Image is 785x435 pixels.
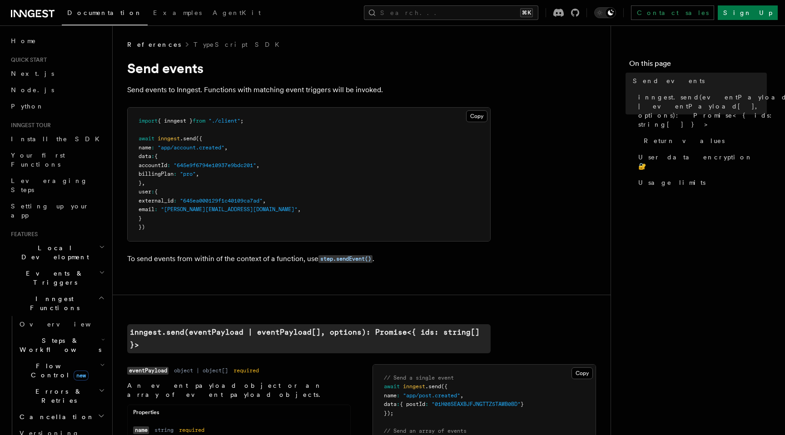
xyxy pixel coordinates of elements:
[629,58,767,73] h4: On this page
[432,401,521,407] span: "01H08SEAXBJFJNGTTZ5TAWB0BD"
[384,401,397,407] span: data
[127,60,491,76] h1: Send events
[7,131,107,147] a: Install the SDK
[263,198,266,204] span: ,
[139,171,174,177] span: billingPlan
[139,180,142,186] span: }
[638,178,706,187] span: Usage limits
[151,144,154,151] span: :
[139,224,145,230] span: })
[11,177,88,193] span: Leveraging Steps
[209,118,240,124] span: "./client"
[318,255,373,263] code: step.sendEvent()
[7,240,107,265] button: Local Development
[16,336,101,354] span: Steps & Workflows
[384,392,397,399] span: name
[629,73,767,89] a: Send events
[397,392,400,399] span: :
[644,136,725,145] span: Return values
[139,206,154,213] span: email
[62,3,148,25] a: Documentation
[7,56,47,64] span: Quick start
[139,162,167,168] span: accountId
[16,383,107,409] button: Errors & Retries
[460,392,463,399] span: ,
[635,89,767,133] a: inngest.send(eventPayload | eventPayload[], options): Promise<{ ids: string[] }>
[640,133,767,149] a: Return values
[174,162,256,168] span: "645e9f6794e10937e9bdc201"
[7,291,107,316] button: Inngest Functions
[234,367,259,374] dd: required
[158,118,193,124] span: { inngest }
[384,375,454,381] span: // Send a single event
[74,371,89,381] span: new
[397,401,400,407] span: :
[196,171,199,177] span: ,
[7,231,38,238] span: Features
[139,144,151,151] span: name
[174,171,177,177] span: :
[594,7,616,18] button: Toggle dark mode
[7,269,99,287] span: Events & Triggers
[7,294,98,312] span: Inngest Functions
[16,358,107,383] button: Flow Controlnew
[7,65,107,82] a: Next.js
[7,122,51,129] span: Inngest tour
[7,147,107,173] a: Your first Functions
[635,174,767,191] a: Usage limits
[364,5,538,20] button: Search...⌘K
[180,198,263,204] span: "645ea000129f1c40109ca7ad"
[16,332,107,358] button: Steps & Workflows
[400,401,425,407] span: { postId
[139,215,142,222] span: }
[16,316,107,332] a: Overview
[167,162,170,168] span: :
[148,3,207,25] a: Examples
[520,8,533,17] kbd: ⌘K
[179,426,204,434] dd: required
[194,40,285,49] a: TypeScript SDK
[384,428,467,434] span: // Send an array of events
[298,206,301,213] span: ,
[142,180,145,186] span: ,
[127,252,491,266] p: To send events from within of the context of a function, use .
[7,243,99,262] span: Local Development
[638,153,767,171] span: User data encryption 🔐
[425,383,441,390] span: .send
[153,9,202,16] span: Examples
[466,110,487,122] button: Copy
[11,152,65,168] span: Your first Functions
[154,188,158,195] span: {
[127,324,491,353] a: inngest.send(eventPayload | eventPayload[], options): Promise<{ ids: string[] }>
[139,198,174,204] span: external_id
[631,5,714,20] a: Contact sales
[16,361,100,380] span: Flow Control
[633,76,705,85] span: Send events
[256,162,259,168] span: ,
[441,383,447,390] span: ({
[11,36,36,45] span: Home
[318,254,373,263] a: step.sendEvent()
[139,153,151,159] span: data
[7,265,107,291] button: Events & Triggers
[403,392,460,399] span: "app/post.created"
[403,383,425,390] span: inngest
[196,135,202,142] span: ({
[11,135,105,143] span: Install the SDK
[425,401,428,407] span: :
[521,401,524,407] span: }
[11,203,89,219] span: Setting up your app
[207,3,266,25] a: AgentKit
[139,135,154,142] span: await
[7,198,107,223] a: Setting up your app
[174,198,177,204] span: :
[161,206,298,213] span: "[PERSON_NAME][EMAIL_ADDRESS][DOMAIN_NAME]"
[20,321,113,328] span: Overview
[127,381,351,399] p: An event payload object or an array of event payload objects.
[635,149,767,174] a: User data encryption 🔐
[127,40,181,49] span: References
[7,33,107,49] a: Home
[158,135,180,142] span: inngest
[158,144,224,151] span: "app/account.created"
